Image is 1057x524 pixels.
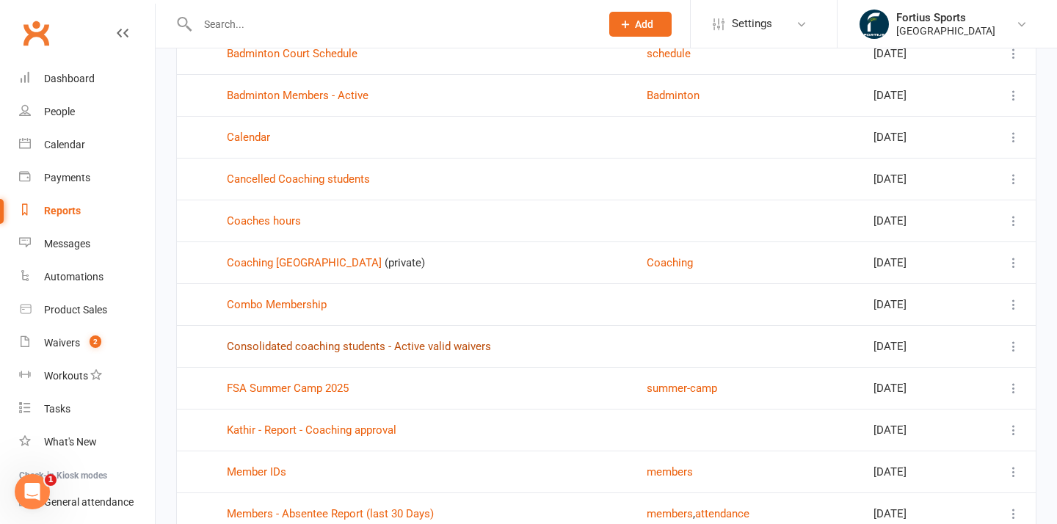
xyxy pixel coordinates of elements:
a: Reports [19,194,155,228]
a: Messages [19,228,155,261]
span: , [693,507,695,520]
a: Badminton Members - Active [227,89,368,102]
a: Payments [19,161,155,194]
button: Coaching [647,254,693,272]
div: Waivers [44,337,80,349]
a: Cancelled Coaching students [227,172,370,186]
button: Badminton [647,87,700,104]
input: Search... [193,14,590,34]
div: [GEOGRAPHIC_DATA] [896,24,995,37]
div: Messages [44,238,90,250]
div: Automations [44,271,103,283]
a: Calendar [19,128,155,161]
td: [DATE] [860,241,973,283]
a: Combo Membership [227,298,327,311]
button: members [647,505,693,523]
a: Clubworx [18,15,54,51]
a: Calendar [227,131,270,144]
div: Tasks [44,403,70,415]
a: Members - Absentee Report (last 30 Days) [227,507,434,520]
td: [DATE] [860,32,973,74]
span: Add [635,18,653,30]
span: 2 [90,335,101,348]
a: Tasks [19,393,155,426]
div: Payments [44,172,90,183]
a: Workouts [19,360,155,393]
span: (private) [385,256,425,269]
td: [DATE] [860,116,973,158]
a: Product Sales [19,294,155,327]
a: What's New [19,426,155,459]
td: [DATE] [860,283,973,325]
a: General attendance kiosk mode [19,486,155,519]
img: thumb_image1743802567.png [860,10,889,39]
td: [DATE] [860,367,973,409]
div: Fortius Sports [896,11,995,24]
a: Member IDs [227,465,286,478]
div: Product Sales [44,304,107,316]
span: 1 [45,474,57,486]
td: [DATE] [860,409,973,451]
div: General attendance [44,496,134,508]
div: People [44,106,75,117]
td: [DATE] [860,158,973,200]
a: Kathir - Report - Coaching approval [227,423,396,437]
div: Calendar [44,139,85,150]
div: Reports [44,205,81,216]
a: Dashboard [19,62,155,95]
button: members [647,463,693,481]
td: [DATE] [860,200,973,241]
span: Settings [732,7,772,40]
a: People [19,95,155,128]
a: FSA Summer Camp 2025 [227,382,349,395]
a: Badminton Court Schedule [227,47,357,60]
td: [DATE] [860,451,973,492]
a: Automations [19,261,155,294]
iframe: Intercom live chat [15,474,50,509]
button: attendance [695,505,749,523]
button: Add [609,12,672,37]
td: [DATE] [860,74,973,116]
a: Coaching [GEOGRAPHIC_DATA] [227,256,382,269]
button: schedule [647,45,691,62]
div: Workouts [44,370,88,382]
a: Coaches hours [227,214,301,228]
div: Dashboard [44,73,95,84]
td: [DATE] [860,325,973,367]
a: Consolidated coaching students - Active valid waivers [227,340,491,353]
div: What's New [44,436,97,448]
button: summer-camp [647,379,717,397]
a: Waivers 2 [19,327,155,360]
